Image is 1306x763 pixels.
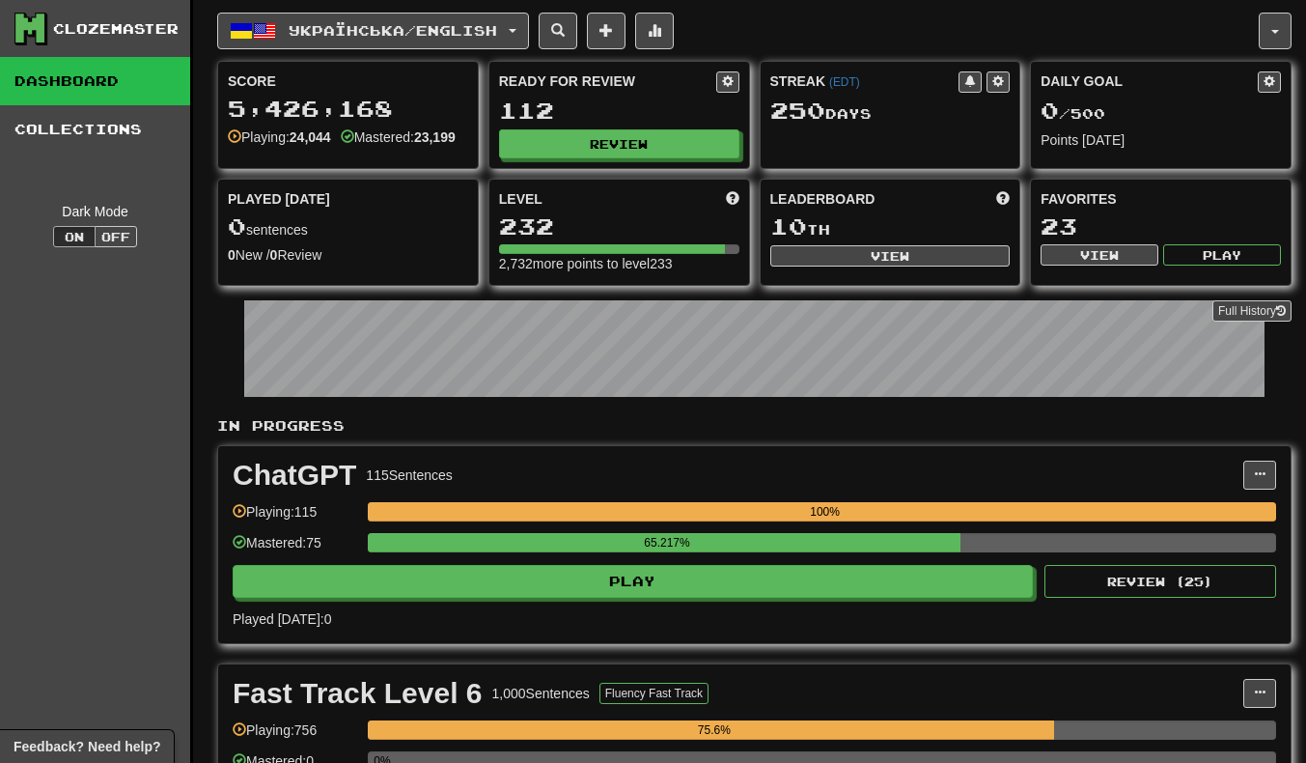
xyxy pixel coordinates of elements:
[726,189,739,209] span: Score more points to level up
[217,416,1292,436] p: In Progress
[635,13,674,49] button: More stats
[1041,189,1281,209] div: Favorites
[996,189,1010,209] span: This week in points, UTC
[1212,300,1292,322] a: Full History
[374,721,1054,740] div: 75.6%
[228,97,468,121] div: 5,426,168
[366,466,453,485] div: 115 Sentences
[499,254,739,273] div: 2,732 more points to level 233
[53,226,96,247] button: On
[1163,244,1281,266] button: Play
[289,22,497,39] span: Українська / English
[228,247,236,263] strong: 0
[1041,105,1105,122] span: / 500
[770,189,875,209] span: Leaderboard
[499,129,739,158] button: Review
[1041,71,1258,93] div: Daily Goal
[217,13,529,49] button: Українська/English
[1041,130,1281,150] div: Points [DATE]
[829,75,860,89] a: (EDT)
[587,13,625,49] button: Add sentence to collection
[1041,214,1281,239] div: 23
[499,99,739,123] div: 112
[233,611,331,627] span: Played [DATE]: 0
[14,737,160,756] span: Open feedback widget
[233,721,358,752] div: Playing: 756
[492,684,590,703] div: 1,000 Sentences
[341,127,456,147] div: Mastered:
[95,226,137,247] button: Off
[53,19,179,39] div: Clozemaster
[228,71,468,91] div: Score
[1041,244,1158,266] button: View
[233,502,358,534] div: Playing: 115
[270,247,278,263] strong: 0
[499,71,716,91] div: Ready for Review
[770,71,959,91] div: Streak
[233,533,358,565] div: Mastered: 75
[770,245,1011,267] button: View
[228,127,331,147] div: Playing:
[374,533,959,552] div: 65.217%
[290,129,331,145] strong: 24,044
[770,212,807,240] span: 10
[233,679,483,708] div: Fast Track Level 6
[233,461,356,490] div: ChatGPT
[1041,97,1059,124] span: 0
[228,214,468,240] div: sentences
[499,189,542,209] span: Level
[374,502,1276,522] div: 100%
[499,214,739,239] div: 232
[770,99,1011,124] div: Day s
[228,189,330,209] span: Played [DATE]
[539,13,577,49] button: Search sentences
[599,683,709,704] button: Fluency Fast Track
[228,245,468,265] div: New / Review
[233,565,1033,598] button: Play
[1044,565,1276,598] button: Review (25)
[770,97,825,124] span: 250
[414,129,456,145] strong: 23,199
[14,202,176,221] div: Dark Mode
[228,212,246,240] span: 0
[770,214,1011,240] div: th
